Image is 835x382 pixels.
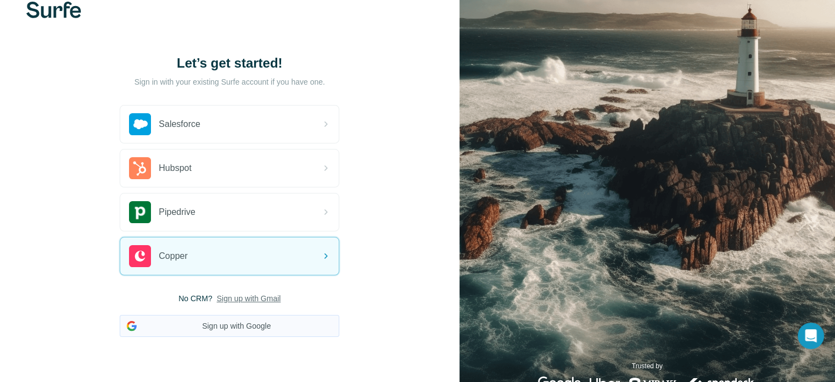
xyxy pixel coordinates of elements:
[798,323,824,349] div: Open Intercom Messenger
[159,206,195,219] span: Pipedrive
[135,76,325,87] p: Sign in with your existing Surfe account if you have one.
[217,293,281,304] button: Sign up with Gmail
[159,118,200,131] span: Salesforce
[129,157,151,179] img: hubspot's logo
[178,293,212,304] span: No CRM?
[120,54,339,72] h1: Let’s get started!
[26,2,81,18] img: Surfe's logo
[129,201,151,223] img: pipedrive's logo
[159,250,187,263] span: Copper
[632,361,663,371] p: Trusted by
[120,315,339,337] button: Sign up with Google
[129,245,151,267] img: copper's logo
[159,162,192,175] span: Hubspot
[129,113,151,135] img: salesforce's logo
